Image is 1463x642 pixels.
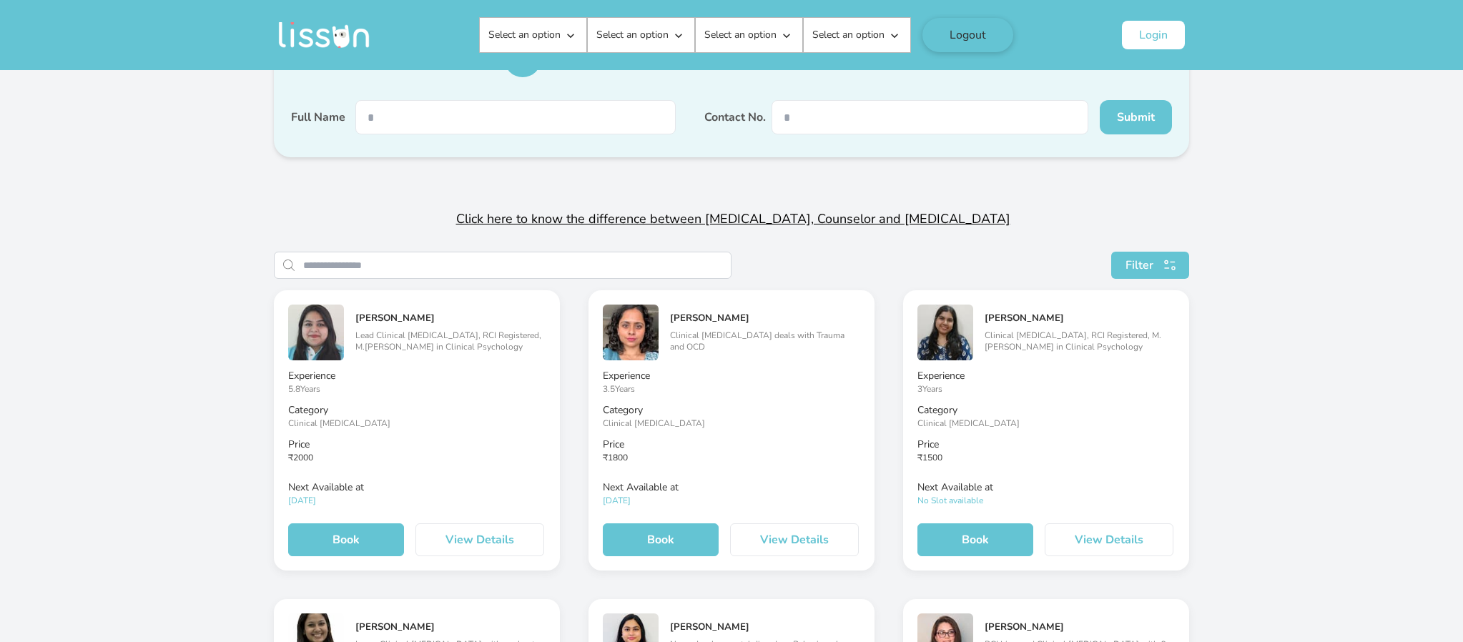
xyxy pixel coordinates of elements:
[603,383,860,395] p: 3.5 Years
[603,480,860,495] p: Next Available at
[603,523,719,556] button: Book
[291,109,345,126] label: Full Name
[288,495,546,506] p: [DATE]
[596,28,669,42] p: Select an option
[288,369,546,383] p: Experience
[603,403,860,418] p: Category
[456,210,1010,227] span: Click here to know the difference between [MEDICAL_DATA], Counselor and [MEDICAL_DATA]
[603,369,860,383] p: Experience
[917,452,1175,463] p: ₹ 1500
[288,452,546,463] p: ₹ 2000
[917,495,1175,506] p: No Slot available
[603,495,860,506] p: [DATE]
[288,383,546,395] p: 5.8 Years
[288,403,546,418] p: Category
[985,330,1175,352] p: Clinical [MEDICAL_DATA], RCI Registered, M. [PERSON_NAME] in Clinical Psychology
[288,418,390,429] span: Clinical [MEDICAL_DATA]
[917,418,1020,429] span: Clinical [MEDICAL_DATA]
[917,480,1175,495] p: Next Available at
[917,369,1175,383] p: Experience
[288,523,404,556] button: Book
[670,312,860,324] h5: [PERSON_NAME]
[670,621,860,633] h5: [PERSON_NAME]
[488,28,561,42] p: Select an option
[1045,523,1173,556] button: View Details
[278,22,370,48] img: Lissun
[922,18,1013,52] button: Logout
[415,523,544,556] button: View Details
[355,621,546,633] h5: [PERSON_NAME]
[288,480,546,495] p: Next Available at
[1159,257,1181,273] img: search111.svg
[355,330,546,352] p: Lead Clinical [MEDICAL_DATA], RCI Registered, M.[PERSON_NAME] in Clinical Psychology
[670,330,860,352] p: Clinical [MEDICAL_DATA] deals with Trauma and OCD
[603,452,860,463] p: ₹ 1800
[812,28,885,42] p: Select an option
[917,383,1175,395] p: 3 Years
[985,312,1175,324] h5: [PERSON_NAME]
[917,305,973,360] img: image
[288,438,546,452] p: Price
[1125,257,1153,274] span: Filter
[985,621,1175,633] h5: [PERSON_NAME]
[917,403,1175,418] p: Category
[288,305,344,360] img: image
[704,28,777,42] p: Select an option
[603,418,705,429] span: Clinical [MEDICAL_DATA]
[917,523,1033,556] button: Book
[704,109,766,126] label: Contact No.
[1100,100,1172,134] button: Submit
[1122,21,1185,49] button: Login
[730,523,859,556] button: View Details
[603,305,659,360] img: image
[603,438,860,452] p: Price
[917,438,1175,452] p: Price
[355,312,546,324] h5: [PERSON_NAME]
